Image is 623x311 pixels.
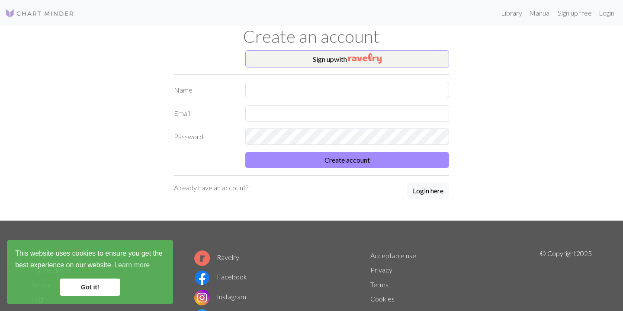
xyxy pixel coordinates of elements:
[370,280,389,289] a: Terms
[194,273,247,281] a: Facebook
[348,53,382,64] img: Ravelry
[5,8,74,19] img: Logo
[498,4,526,22] a: Library
[194,290,210,305] img: Instagram logo
[194,270,210,285] img: Facebook logo
[370,295,395,303] a: Cookies
[526,4,554,22] a: Manual
[194,250,210,266] img: Ravelry logo
[15,248,165,272] span: This website uses cookies to ensure you get the best experience on our website.
[595,4,618,22] a: Login
[407,183,449,199] button: Login here
[194,292,246,301] a: Instagram
[194,253,239,261] a: Ravelry
[26,26,597,47] h1: Create an account
[370,266,392,274] a: Privacy
[174,183,248,193] p: Already have an account?
[169,82,240,98] label: Name
[7,240,173,304] div: cookieconsent
[370,251,416,260] a: Acceptable use
[113,259,151,272] a: learn more about cookies
[245,152,449,168] button: Create account
[554,4,595,22] a: Sign up free
[169,105,240,122] label: Email
[60,279,120,296] a: dismiss cookie message
[407,183,449,200] a: Login here
[245,50,449,67] button: Sign upwith
[169,128,240,145] label: Password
